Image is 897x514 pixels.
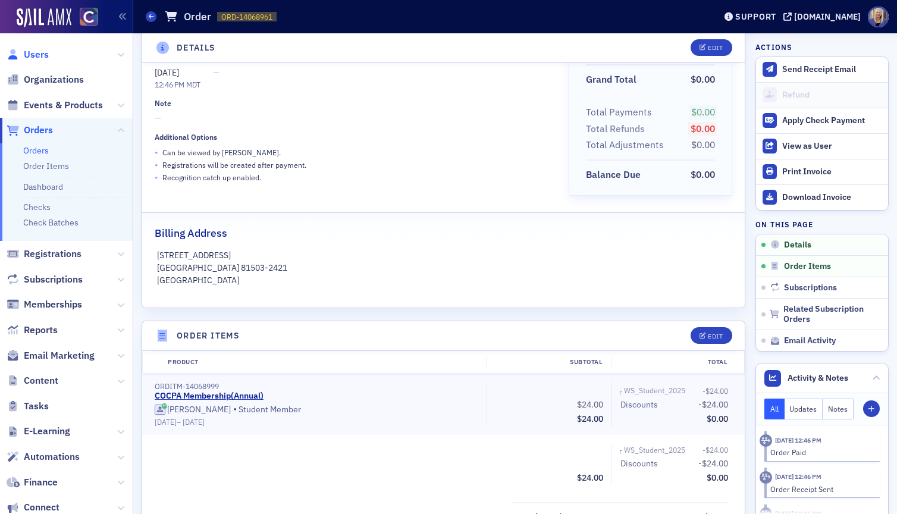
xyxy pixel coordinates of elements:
div: Discounts [620,399,658,411]
div: Grand Total [586,73,636,87]
span: Total Payments [586,105,656,120]
div: Refund [782,90,882,101]
span: $0.00 [691,123,715,134]
span: Finance [24,476,58,489]
button: Apply Check Payment [756,108,888,133]
div: [DOMAIN_NAME] [794,11,861,22]
span: Total Refunds [586,122,649,136]
span: [DATE] [183,417,205,427]
span: [DATE] [155,417,177,427]
a: Reports [7,324,58,337]
div: Product [159,358,486,367]
span: Content [24,374,58,387]
a: Checks [23,202,51,212]
div: WS_Student_2025 [624,385,685,396]
div: – [155,418,478,427]
span: Order Items [784,261,831,272]
span: $0.00 [691,73,715,85]
a: Automations [7,450,80,463]
button: Send Receipt Email [756,57,888,82]
a: Events & Products [7,99,103,112]
span: -$24.00 [702,386,728,396]
div: Activity [760,434,772,447]
span: $24.00 [577,413,603,424]
a: Subscriptions [7,273,83,286]
span: [DATE] [155,67,179,78]
a: Content [7,374,58,387]
span: MDT [184,80,201,89]
span: Organizations [24,73,84,86]
div: Edit [708,333,723,340]
p: [GEOGRAPHIC_DATA] [157,274,730,287]
h1: Order [184,10,211,24]
span: Balance Due [586,168,645,182]
button: Edit [691,39,732,56]
span: Grand Total [586,73,641,87]
a: E-Learning [7,425,70,438]
span: WS_Student_2025 [624,444,686,455]
button: Edit [691,327,732,344]
p: Can be viewed by [PERSON_NAME] . [162,147,281,158]
span: Subscriptions [24,273,83,286]
span: $0.00 [691,139,715,151]
time: 10/7/2025 12:46 PM [775,436,821,444]
span: • [155,171,158,184]
a: View Homepage [71,8,98,28]
span: Discounts [620,457,662,470]
a: Email Marketing [7,349,95,362]
time: 12:46 PM [155,80,184,89]
a: Registrations [7,247,81,261]
span: $24.00 [577,472,603,483]
span: Discounts [620,399,662,411]
a: Check Batches [23,217,79,228]
img: SailAMX [80,8,98,26]
span: -$24.00 [698,399,728,410]
span: Registrations [24,247,81,261]
div: Total Adjustments [586,138,664,152]
button: All [764,399,785,419]
div: Order Paid [770,447,872,457]
span: • [233,403,237,415]
span: Automations [24,450,80,463]
span: • [155,159,158,171]
span: Email Marketing [24,349,95,362]
div: Total Refunds [586,122,645,136]
div: Send Receipt Email [782,64,882,75]
span: Profile [868,7,889,27]
div: [PERSON_NAME] [167,405,231,415]
span: Total Adjustments [586,138,668,152]
span: WS_Student_2025 [624,385,686,396]
span: Email Activity [784,336,836,346]
span: Orders [24,124,53,137]
a: COCPA Membership(Annual) [155,391,264,402]
p: Registrations will be created after payment. [162,159,306,170]
span: Events & Products [24,99,103,112]
button: Updates [785,399,823,419]
span: Connect [24,501,59,514]
a: Connect [7,501,59,514]
p: [GEOGRAPHIC_DATA] 81503-2421 [157,262,730,274]
button: Notes [823,399,854,419]
span: Users [24,48,49,61]
span: $0.00 [707,472,728,483]
img: SailAMX [17,8,71,27]
p: Recognition catch up enabled. [162,172,261,183]
span: $0.00 [691,168,715,180]
span: — [155,112,552,124]
span: E-Learning [24,425,70,438]
span: Details [784,240,811,250]
div: Download Invoice [782,192,882,203]
span: Tasks [24,400,49,413]
div: Discounts [620,457,658,470]
span: ┌ [618,387,622,396]
a: Users [7,48,49,61]
a: Memberships [7,298,82,311]
span: Memberships [24,298,82,311]
a: Orders [23,145,49,156]
span: -$24.00 [702,445,728,455]
div: Edit [708,45,723,51]
div: Activity [760,471,772,484]
span: ┌ [618,446,622,456]
div: Additional Options [155,133,217,142]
